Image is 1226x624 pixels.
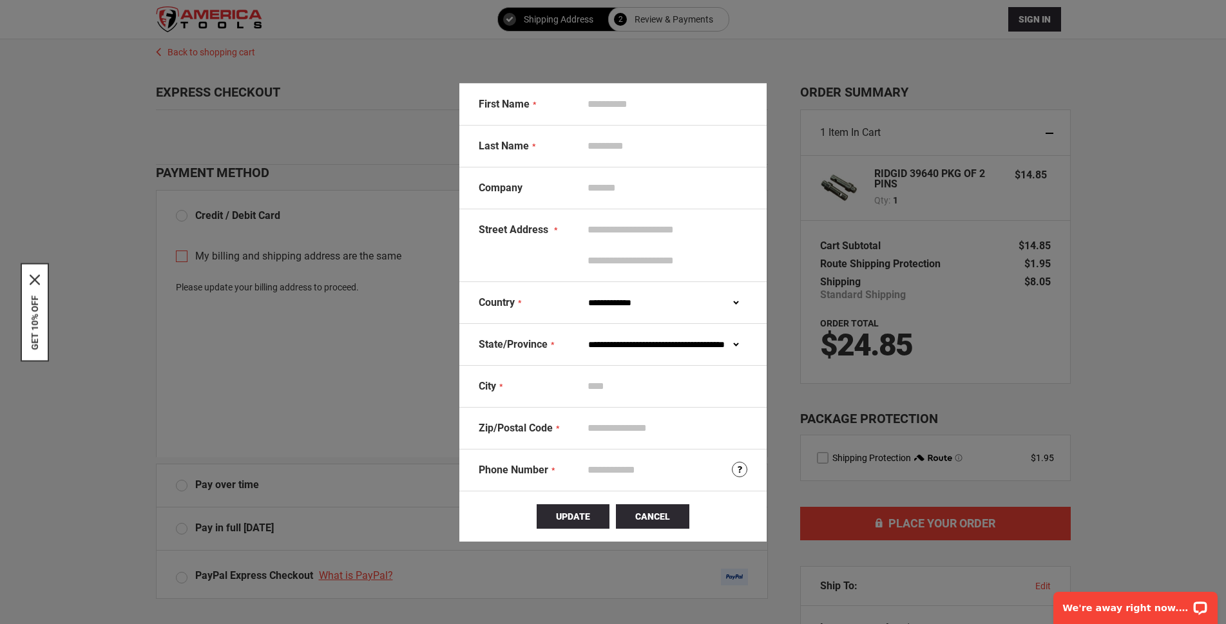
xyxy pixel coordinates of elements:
button: Cancel [616,504,689,529]
span: Company [479,182,522,194]
span: State/Province [479,338,548,350]
span: City [479,380,496,392]
span: Country [479,296,515,308]
span: Phone Number [479,464,548,476]
iframe: LiveChat chat widget [1045,583,1226,624]
span: First Name [479,98,530,110]
span: Update [556,511,590,522]
button: GET 10% OFF [30,295,40,350]
span: Last Name [479,140,529,152]
button: Update [537,504,609,529]
button: Close [30,274,40,285]
span: Cancel [635,511,670,522]
span: Street Address [479,223,548,236]
svg: close icon [30,274,40,285]
span: Zip/Postal Code [479,422,553,434]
